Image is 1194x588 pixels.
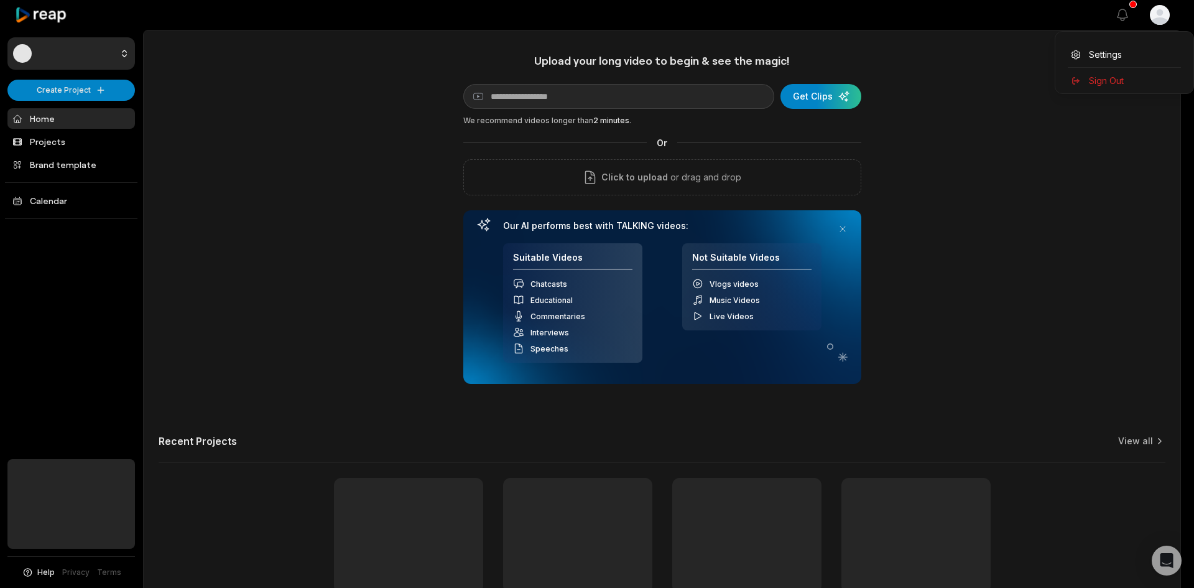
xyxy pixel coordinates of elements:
[530,312,585,321] span: Commentaries
[710,312,754,321] span: Live Videos
[530,328,569,337] span: Interviews
[97,567,121,578] a: Terms
[7,80,135,101] button: Create Project
[530,279,567,289] span: Chatcasts
[593,116,629,125] span: 2 minutes
[1089,74,1124,87] span: Sign Out
[7,108,135,129] a: Home
[1089,48,1122,61] span: Settings
[692,252,812,270] h4: Not Suitable Videos
[1118,435,1153,447] a: View all
[668,170,741,185] p: or drag and drop
[463,115,861,126] div: We recommend videos longer than .
[7,131,135,152] a: Projects
[513,252,632,270] h4: Suitable Videos
[530,344,568,353] span: Speeches
[647,136,677,149] span: Or
[530,296,573,305] span: Educational
[62,567,90,578] a: Privacy
[463,54,861,68] h1: Upload your long video to begin & see the magic!
[1152,546,1182,576] div: Open Intercom Messenger
[601,170,668,185] span: Click to upload
[159,435,237,447] h2: Recent Projects
[37,567,55,578] span: Help
[503,220,821,231] h3: Our AI performs best with TALKING videos:
[7,154,135,175] a: Brand template
[710,279,759,289] span: Vlogs videos
[710,296,760,305] span: Music Videos
[7,190,135,211] a: Calendar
